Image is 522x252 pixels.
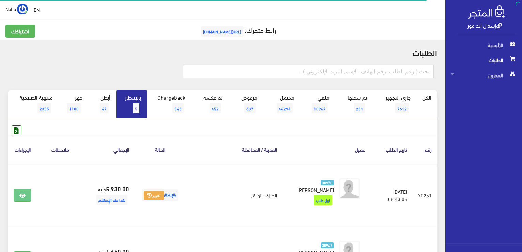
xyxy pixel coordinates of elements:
[96,195,127,205] span: نقدا عند الإستلام
[34,5,40,14] u: EN
[445,53,522,68] a: الطلبات
[282,135,371,164] th: عميل
[142,189,178,201] span: بالإنتظار
[293,178,334,193] a: 30970 [PERSON_NAME]
[116,90,147,118] a: بالإنتظار5
[413,135,437,164] th: رقم
[185,135,282,164] th: المدينة / المحافظة
[413,164,437,227] td: 70251
[321,180,334,186] span: 30970
[314,195,332,205] span: اول طلب
[321,242,334,248] span: 30967
[83,164,135,227] td: جنيه
[445,38,522,53] a: الرئيسية
[300,90,335,118] a: ملغي10967
[244,103,256,113] span: 637
[371,164,413,227] td: [DATE] 08:43:05
[451,53,517,68] span: الطلبات
[8,135,37,164] th: الإجراءات
[106,184,129,193] strong: 5,930.00
[199,24,276,36] a: رابط متجرك:[URL][DOMAIN_NAME]
[37,103,51,113] span: 2355
[185,164,282,227] td: الجيزة - الوراق
[37,135,83,164] th: ملاحظات
[263,90,300,118] a: مكتمل46294
[277,103,293,113] span: 46294
[17,4,28,15] img: ...
[210,103,221,113] span: 452
[133,103,139,113] span: 5
[201,26,243,37] span: [URL][DOMAIN_NAME]
[335,90,373,118] a: تم شحنها251
[297,185,334,194] span: [PERSON_NAME]
[5,25,35,38] a: اشتراكك
[373,90,417,118] a: جاري التجهيز7612
[83,135,135,164] th: اﻹجمالي
[67,103,81,113] span: 1100
[88,90,116,118] a: أبطل47
[467,20,502,30] a: إسدال اند مور
[31,3,42,16] a: EN
[354,103,365,113] span: 251
[5,3,28,14] a: ... Noha
[191,90,228,118] a: تم عكسه452
[100,103,109,113] span: 47
[312,103,328,113] span: 10967
[59,90,88,118] a: جهز1100
[416,90,437,104] a: الكل
[172,103,184,113] span: 543
[5,4,16,13] span: Noha
[228,90,263,118] a: مرفوض637
[8,205,34,231] iframe: Drift Widget Chat Controller
[395,103,409,113] span: 7612
[339,178,360,199] img: avatar.png
[451,38,517,53] span: الرئيسية
[371,135,413,164] th: تاريخ الطلب
[468,5,505,19] img: .
[144,191,164,200] button: تغيير
[183,65,434,78] input: بحث ( رقم الطلب, رقم الهاتف, الإسم, البريد اﻹلكتروني )...
[445,68,522,83] a: المخزون
[147,90,191,118] a: Chargeback543
[135,135,185,164] th: الحالة
[8,48,437,57] h2: الطلبات
[451,68,517,83] span: المخزون
[8,90,59,118] a: منتهية الصلاحية2355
